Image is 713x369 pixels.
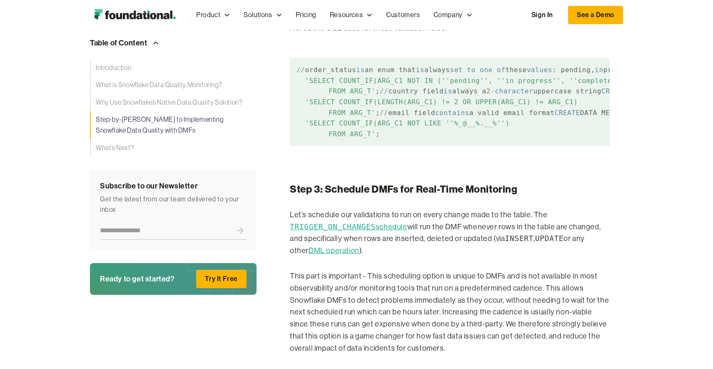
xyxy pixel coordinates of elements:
h3: Step 3: Schedule DMFs for Real-Time Monitoring [290,183,610,196]
p: This part is important - This scheduling option is unique to DMFs and is not available in most ob... [290,270,610,354]
div: Company [434,10,463,20]
img: Foundational Logo [90,7,179,23]
div: Solutions [237,1,289,29]
span: is [444,87,452,95]
div: Get the latest from our team delivered to your inbox [100,194,247,215]
span: / [384,87,388,95]
a: DML operation [309,246,359,255]
span: one [480,66,493,74]
span: 2 [486,87,491,95]
div: Product [196,10,220,20]
code: order_status an enum that always these : pending, progress, completed DATA METRIC IF INVALID_ORDE... [290,58,610,146]
code: INSERT [505,234,534,243]
div: Table of Content [90,37,147,50]
iframe: Chat Widget [563,272,713,369]
div: Product [189,1,237,29]
span: set [450,66,463,74]
span: in [595,66,603,74]
a: Customers [379,1,426,29]
span: contains [435,109,469,117]
a: What’s Next? [90,139,257,157]
span: / [301,66,305,74]
img: Arrow [151,38,161,48]
div: Solutions [244,10,272,20]
span: 'SELECT COUNT_IF(ARG_C1 NOT LIKE ''%_@__%.__%'') FROM ARG_T' [297,119,527,138]
span: CREATE [601,87,627,95]
a: Pricing [289,1,323,29]
a: Sign In [523,6,561,24]
div: Resources [323,1,379,29]
span: to [467,66,475,74]
span: / [380,87,384,95]
div: Company [427,1,479,29]
span: / [384,109,388,117]
a: Why Use Snowflake’s Native Data Quality Solution? [90,94,257,111]
div: Resources [330,10,363,20]
a: See a Demo [568,6,623,24]
code: UPDATE [535,234,564,243]
span: is [356,66,364,74]
span: values [527,66,552,74]
span: - [491,87,495,95]
p: Let’s schedule our validations to run on every change made to the table. The will run the DMF whe... [290,209,610,257]
a: Try It Free [196,270,247,288]
div: Subscribe to our Newsletter [100,180,247,193]
a: home [90,7,179,23]
a: Step-by-[PERSON_NAME] to Implementing Snowflake Data Quality with DMFs [90,111,257,139]
a: What is Snowflake Data Quality Monitoring? [90,77,257,94]
code: TRIGGER_ON_CHANGES [290,222,376,231]
input: Submit [234,222,247,239]
span: 'SELECT COUNT_IF(ARG_C1 NOT IN (''pending'', ''in progress'', ''completed'')) FROM ARG_T' [297,77,650,95]
span: / [297,66,301,74]
span: 'SELECT COUNT_IF(LENGTH(ARG_C1) != 2 OR UPPER(ARG_C1) != ARG_C1) FROM ARG_T' [297,98,595,117]
a: TRIGGER_ON_CHANGESschedule [290,223,407,231]
span: of [497,66,505,74]
span: / [380,109,384,117]
span: character [495,87,533,95]
span: CREATE [554,109,580,117]
form: Newsletter Form [100,222,247,240]
a: Introduction [90,59,257,77]
span: is [416,66,424,74]
div: Ready to get started? [100,273,175,285]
